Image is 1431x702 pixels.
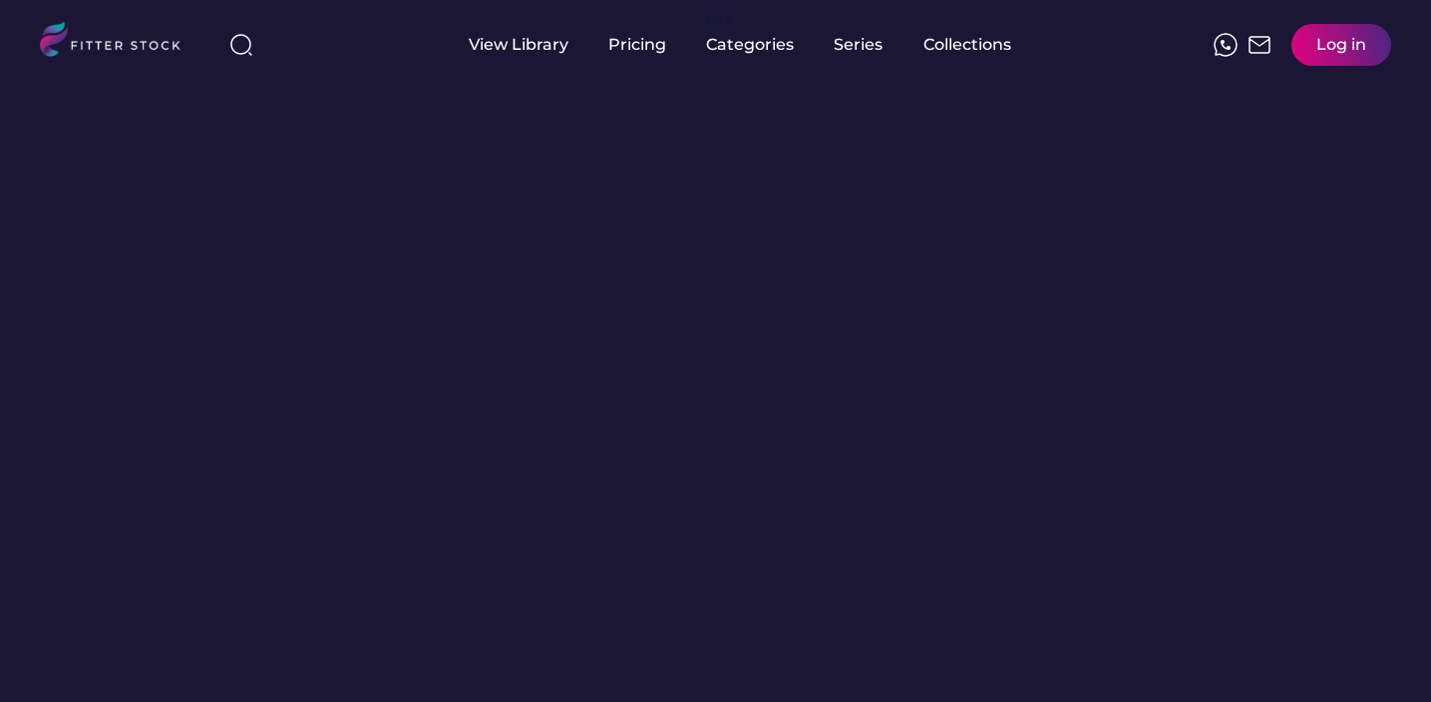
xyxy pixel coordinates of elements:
[834,34,884,56] div: Series
[1214,33,1238,57] img: meteor-icons_whatsapp%20%281%29.svg
[1248,33,1271,57] img: Frame%2051.svg
[1316,34,1366,56] div: Log in
[229,33,253,57] img: search-normal%203.svg
[923,34,1011,56] div: Collections
[706,10,732,30] div: fvck
[40,22,197,63] img: LOGO.svg
[706,34,794,56] div: Categories
[608,34,666,56] div: Pricing
[469,34,568,56] div: View Library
